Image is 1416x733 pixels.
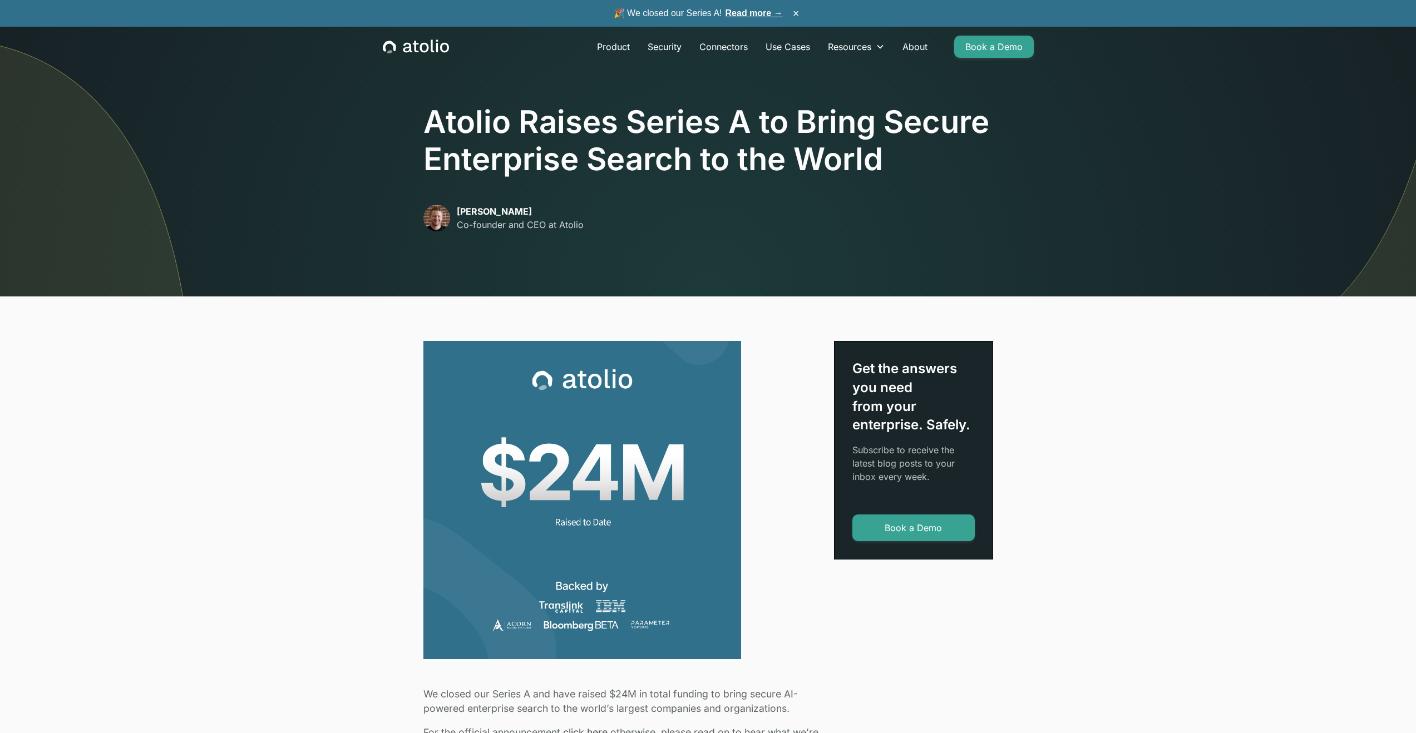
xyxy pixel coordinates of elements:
[757,36,819,58] a: Use Cases
[852,359,975,434] div: Get the answers you need from your enterprise. Safely.
[852,443,975,483] p: Subscribe to receive the latest blog posts to your inbox every week.
[819,36,894,58] div: Resources
[423,687,821,716] p: We closed our Series A and have raised $24M in total funding to bring secure AI-powered enterpris...
[423,103,993,178] h1: Atolio Raises Series A to Bring Secure Enterprise Search to the World
[828,40,871,53] div: Resources
[852,514,975,541] a: Book a Demo
[383,39,449,54] a: home
[790,7,803,19] button: ×
[588,36,639,58] a: Product
[726,8,783,18] a: Read more →
[614,7,783,20] span: 🎉 We closed our Series A!
[457,218,584,231] p: Co-founder and CEO at Atolio
[457,205,584,218] p: [PERSON_NAME]
[894,36,936,58] a: About
[690,36,757,58] a: Connectors
[639,36,690,58] a: Security
[954,36,1034,58] a: Book a Demo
